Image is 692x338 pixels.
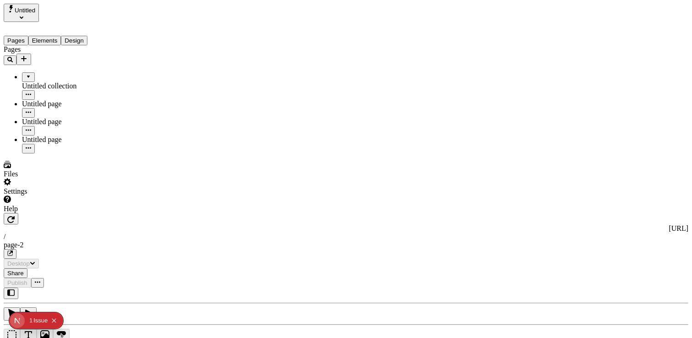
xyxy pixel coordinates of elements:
div: [URL] [4,224,688,233]
button: Publish [4,278,31,288]
span: Untitled [15,7,35,14]
button: Desktop [4,259,39,268]
button: Add new [16,54,31,65]
span: Publish [7,279,27,286]
div: / [4,233,688,241]
div: Help [4,205,114,213]
span: Desktop [7,260,30,267]
button: Pages [4,36,28,45]
span: Share [7,270,24,277]
button: Design [61,36,87,45]
div: Untitled collection [22,82,114,90]
button: Select site [4,4,39,22]
div: Untitled page [22,136,114,144]
div: Untitled page [22,100,114,108]
div: Settings [4,187,114,196]
button: Elements [28,36,61,45]
div: page-2 [4,241,688,249]
div: Pages [4,45,114,54]
div: Files [4,170,114,178]
div: Untitled page [22,118,114,126]
button: Share [4,268,27,278]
